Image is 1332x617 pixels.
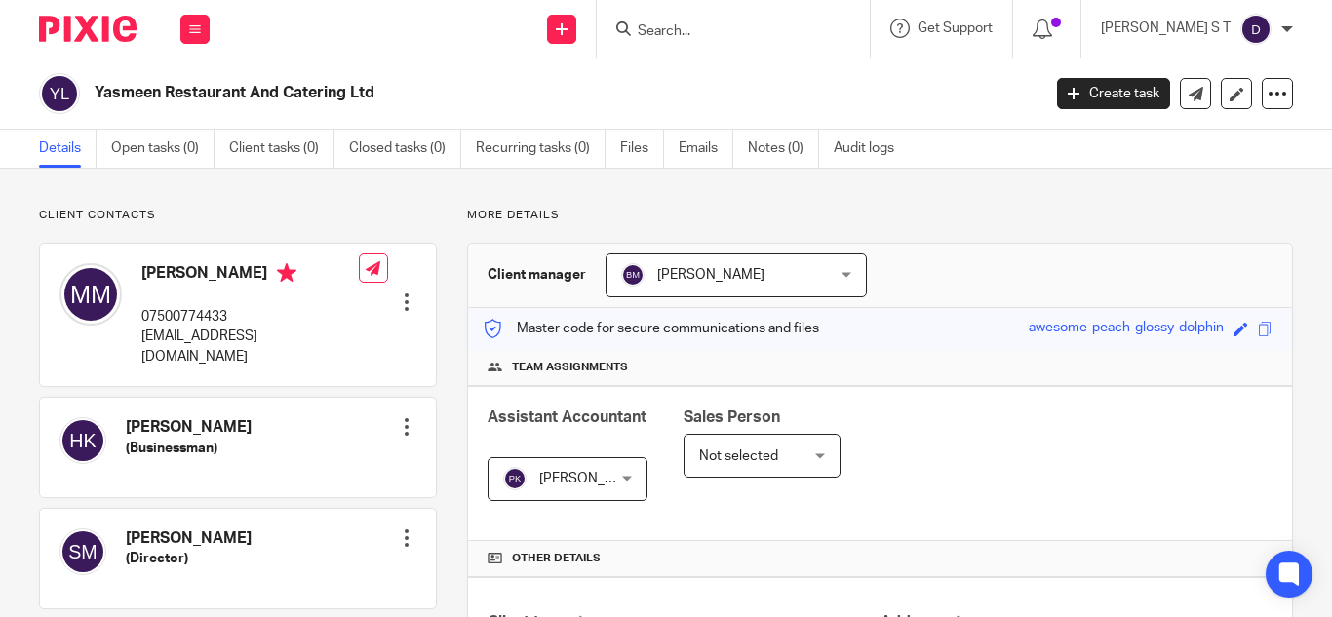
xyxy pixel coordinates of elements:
[1057,78,1170,109] a: Create task
[488,409,646,425] span: Assistant Accountant
[126,528,252,549] h4: [PERSON_NAME]
[39,73,80,114] img: svg%3E
[59,263,122,326] img: svg%3E
[699,449,778,463] span: Not selected
[679,130,733,168] a: Emails
[59,528,106,575] img: svg%3E
[126,439,252,458] h5: (Businessman)
[95,83,842,103] h2: Yasmeen Restaurant And Catering Ltd
[748,130,819,168] a: Notes (0)
[512,360,628,375] span: Team assignments
[126,549,252,568] h5: (Director)
[39,16,137,42] img: Pixie
[483,319,819,338] p: Master code for secure communications and files
[141,263,359,288] h4: [PERSON_NAME]
[111,130,215,168] a: Open tasks (0)
[1029,318,1224,340] div: awesome-peach-glossy-dolphin
[1240,14,1272,45] img: svg%3E
[141,327,359,366] p: [EMAIL_ADDRESS][DOMAIN_NAME]
[229,130,334,168] a: Client tasks (0)
[39,208,437,223] p: Client contacts
[476,130,606,168] a: Recurring tasks (0)
[59,417,106,464] img: svg%3E
[488,265,586,285] h3: Client manager
[467,208,1293,223] p: More details
[834,130,909,168] a: Audit logs
[684,409,780,425] span: Sales Person
[657,268,764,282] span: [PERSON_NAME]
[621,263,645,287] img: svg%3E
[277,263,296,283] i: Primary
[349,130,461,168] a: Closed tasks (0)
[620,130,664,168] a: Files
[636,23,811,41] input: Search
[126,417,252,438] h4: [PERSON_NAME]
[1101,19,1231,38] p: [PERSON_NAME] S T
[918,21,993,35] span: Get Support
[141,307,359,327] p: 07500774433
[39,130,97,168] a: Details
[539,472,646,485] span: [PERSON_NAME]
[503,467,527,490] img: svg%3E
[512,551,601,566] span: Other details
